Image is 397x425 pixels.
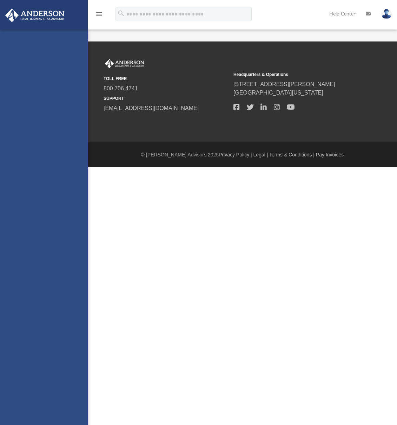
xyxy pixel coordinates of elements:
[219,152,252,157] a: Privacy Policy |
[381,9,392,19] img: User Pic
[233,71,358,78] small: Headquarters & Operations
[269,152,315,157] a: Terms & Conditions |
[88,151,397,159] div: © [PERSON_NAME] Advisors 2025
[233,81,335,87] a: [STREET_ADDRESS][PERSON_NAME]
[95,13,103,18] a: menu
[104,95,229,102] small: SUPPORT
[104,59,146,68] img: Anderson Advisors Platinum Portal
[253,152,268,157] a: Legal |
[3,8,67,22] img: Anderson Advisors Platinum Portal
[104,105,199,111] a: [EMAIL_ADDRESS][DOMAIN_NAME]
[316,152,344,157] a: Pay Invoices
[233,90,323,96] a: [GEOGRAPHIC_DATA][US_STATE]
[117,9,125,17] i: search
[104,76,229,82] small: TOLL FREE
[104,85,138,91] a: 800.706.4741
[95,10,103,18] i: menu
